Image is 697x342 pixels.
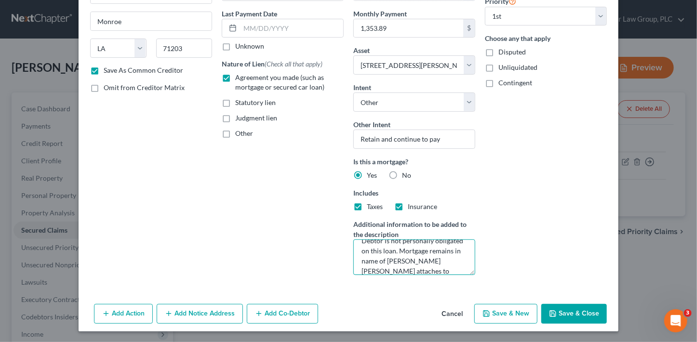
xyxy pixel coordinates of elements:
[240,19,343,38] input: MM/DD/YYYY
[498,48,526,56] span: Disputed
[353,130,475,149] input: Specify...
[485,33,607,43] label: Choose any that apply
[353,82,371,92] label: Intent
[353,46,370,54] span: Asset
[353,157,475,167] label: Is this a mortgage?
[156,39,213,58] input: Enter zip...
[265,60,322,68] span: (Check all that apply)
[498,79,532,87] span: Contingent
[157,304,243,324] button: Add Notice Address
[353,9,407,19] label: Monthly Payment
[474,304,537,324] button: Save & New
[541,304,607,324] button: Save & Close
[367,202,383,210] span: Taxes
[353,119,390,130] label: Other Intent
[684,309,692,317] span: 3
[222,9,277,19] label: Last Payment Date
[664,309,687,332] iframe: Intercom live chat
[247,304,318,324] button: Add Co-Debtor
[402,171,411,179] span: No
[353,188,475,198] label: Includes
[235,73,324,91] span: Agreement you made (such as mortgage or secured car loan)
[222,59,322,69] label: Nature of Lien
[408,202,437,210] span: Insurance
[104,83,185,92] span: Omit from Creditor Matrix
[91,12,212,30] input: Enter city...
[463,19,475,38] div: $
[235,41,264,51] label: Unknown
[94,304,153,324] button: Add Action
[498,63,537,71] span: Unliquidated
[434,305,470,324] button: Cancel
[235,129,253,137] span: Other
[354,19,463,38] input: 0.00
[104,66,183,75] label: Save As Common Creditor
[353,219,475,239] label: Additional information to be added to the description
[235,98,276,106] span: Statutory lien
[367,171,377,179] span: Yes
[235,114,277,122] span: Judgment lien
